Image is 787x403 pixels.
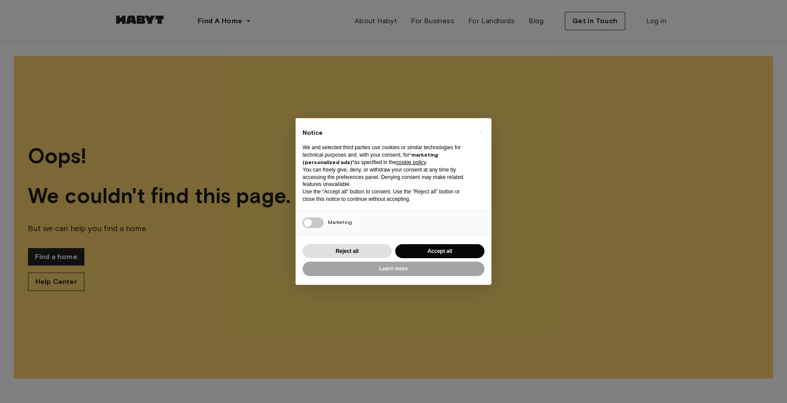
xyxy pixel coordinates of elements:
button: Learn more [303,262,484,276]
p: You can freely give, deny, or withdraw your consent at any time by accessing the preferences pane... [303,166,470,188]
button: Reject all [303,244,392,259]
button: Close this notice [473,125,487,139]
p: We and selected third parties use cookies or similar technologies for technical purposes and, wit... [303,144,470,166]
p: Use the “Accept all” button to consent. Use the “Reject all” button or close this notice to conti... [303,188,470,203]
span: Marketing [328,219,352,225]
span: × [479,127,482,137]
button: Accept all [395,244,484,259]
a: cookie policy [396,159,426,165]
strong: “marketing (personalized ads)” [303,151,438,165]
h2: Notice [303,129,470,137]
